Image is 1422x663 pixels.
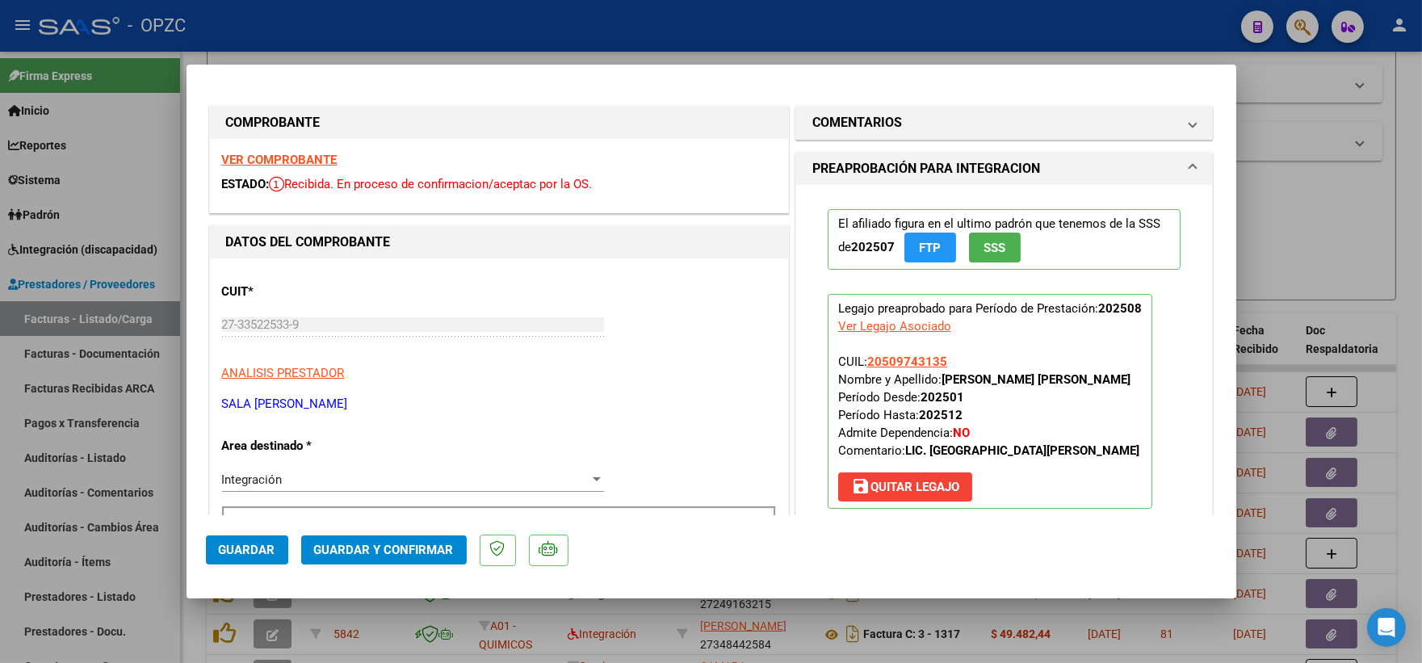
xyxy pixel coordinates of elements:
span: CUIL: Nombre y Apellido: Período Desde: Período Hasta: Admite Dependencia: [838,355,1139,458]
strong: DATOS DEL COMPROBANTE [226,234,391,250]
button: Guardar [206,535,288,564]
button: Guardar y Confirmar [301,535,467,564]
p: SALA [PERSON_NAME] [222,395,776,413]
div: Ver Legajo Asociado [838,317,951,335]
span: Guardar y Confirmar [314,543,454,557]
a: VER COMPROBANTE [222,153,338,167]
span: Quitar Legajo [851,480,959,494]
button: FTP [904,233,956,262]
mat-icon: save [851,476,870,496]
strong: 202501 [921,390,964,405]
strong: [PERSON_NAME] [PERSON_NAME] [942,372,1130,387]
span: Comentario: [838,443,1139,458]
button: SSS [969,233,1021,262]
strong: 202512 [919,408,963,422]
span: FTP [919,241,941,255]
strong: 202507 [851,240,895,254]
span: Guardar [219,543,275,557]
mat-expansion-panel-header: PREAPROBACIÓN PARA INTEGRACION [796,153,1213,185]
strong: 202508 [1098,301,1142,316]
p: Area destinado * [222,437,388,455]
strong: LIC. [GEOGRAPHIC_DATA][PERSON_NAME] [905,443,1139,458]
span: ANALISIS PRESTADOR [222,366,345,380]
span: SSS [984,241,1005,255]
mat-expansion-panel-header: COMENTARIOS [796,107,1213,139]
h1: PREAPROBACIÓN PARA INTEGRACION [812,159,1040,178]
div: PREAPROBACIÓN PARA INTEGRACION [796,185,1213,546]
span: Recibida. En proceso de confirmacion/aceptac por la OS. [270,177,593,191]
p: El afiliado figura en el ultimo padrón que tenemos de la SSS de [828,209,1181,270]
span: Integración [222,472,283,487]
strong: COMPROBANTE [226,115,321,130]
div: Open Intercom Messenger [1367,608,1406,647]
p: CUIT [222,283,388,301]
button: Quitar Legajo [838,472,972,501]
span: 20509743135 [867,355,947,369]
p: Legajo preaprobado para Período de Prestación: [828,294,1152,509]
h1: COMENTARIOS [812,113,902,132]
strong: NO [953,426,970,440]
span: ESTADO: [222,177,270,191]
